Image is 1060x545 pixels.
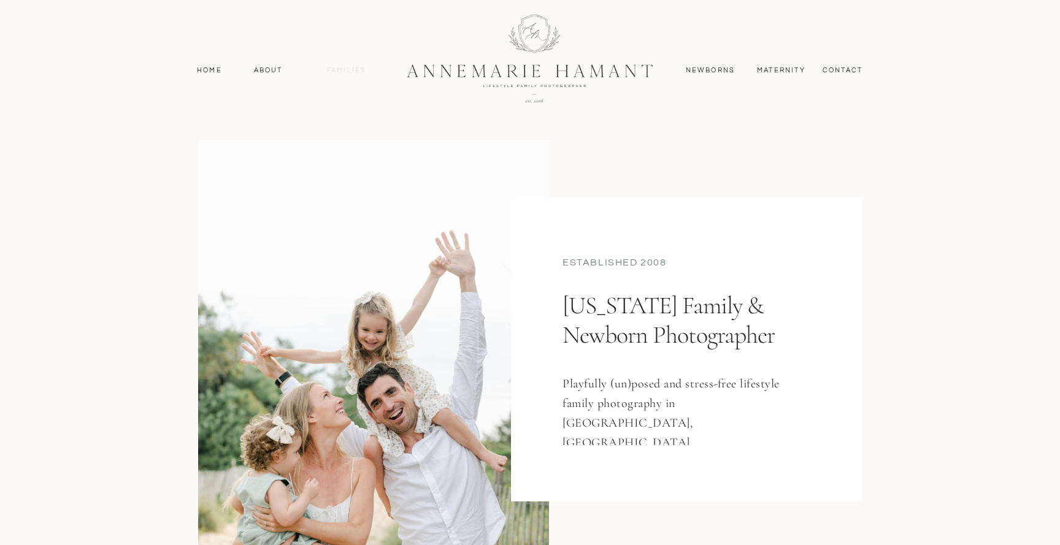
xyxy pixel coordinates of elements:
a: contact [816,65,869,76]
h3: Playfully (un)posed and stress-free lifestyle family photography in [GEOGRAPHIC_DATA], [GEOGRAPHI... [563,374,794,445]
a: Families [319,65,374,76]
a: Newborns [681,65,740,76]
a: MAternity [757,65,804,76]
div: established 2008 [563,256,812,272]
a: About [250,65,286,76]
h1: [US_STATE] Family & Newborn Photographer [563,291,805,397]
a: Home [191,65,228,76]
